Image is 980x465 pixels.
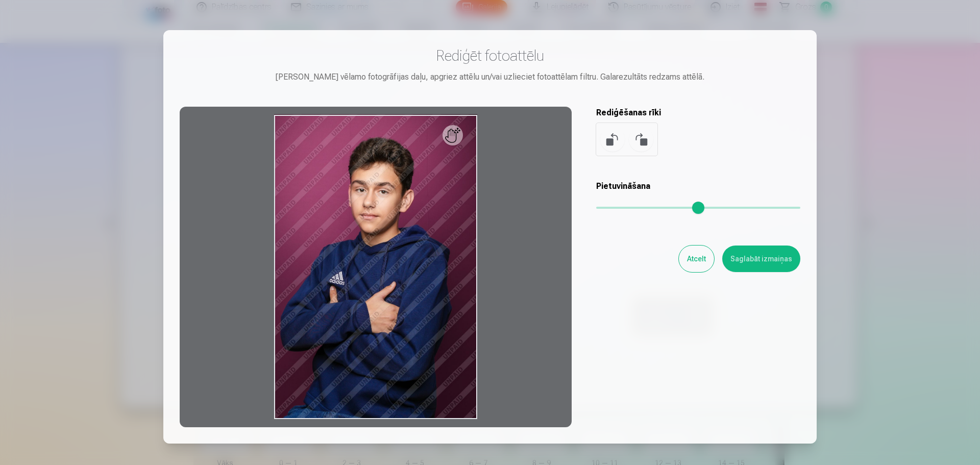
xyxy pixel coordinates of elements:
button: Atcelt [679,246,714,272]
h3: Rediģēt fotoattēlu [180,46,800,65]
h5: Pietuvināšana [596,180,800,192]
h5: Rediģēšanas rīki [596,107,800,119]
div: [PERSON_NAME] vēlamo fotogrāfijas daļu, apgriez attēlu un/vai uzlieciet fotoattēlam filtru. Galar... [180,71,800,83]
button: Saglabāt izmaiņas [722,246,800,272]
